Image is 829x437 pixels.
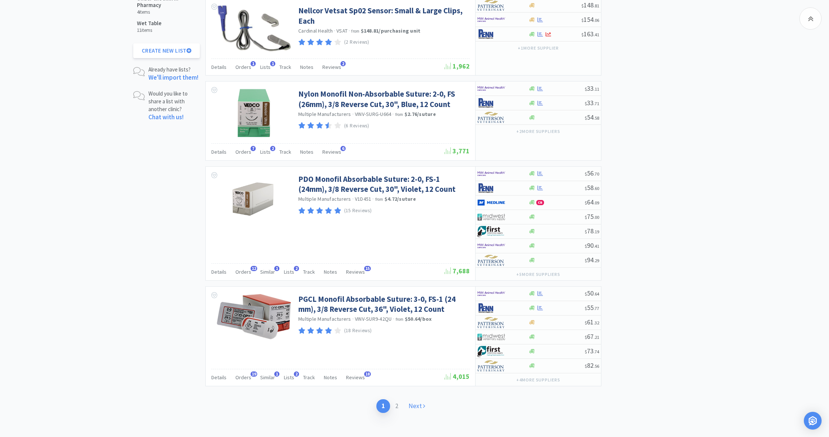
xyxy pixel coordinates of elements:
[393,316,394,322] span: ·
[340,61,346,66] span: 2
[585,229,587,234] span: $
[396,317,404,322] span: from
[594,334,599,340] span: . 21
[336,27,348,34] span: VSAT
[585,86,587,92] span: $
[477,255,505,266] img: f5e969b455434c6296c6d81ef179fa71_3.png
[585,101,587,106] span: $
[298,294,468,314] a: PGCL Monofil Absorbable Suture: 3-0, FS-1 (24 mm), 3/8 Reverse Cut, 36", Violet, 12 Count
[585,212,599,221] span: 75
[585,347,599,355] span: 73
[395,112,403,117] span: from
[230,174,278,222] img: 17e4cc05517f43cdb154deeab8b7ad53_158048.png
[585,198,599,206] span: 64
[594,291,599,297] span: . 64
[581,32,584,37] span: $
[346,374,365,381] span: Reviews
[594,320,599,326] span: . 32
[300,64,313,70] span: Notes
[352,316,354,322] span: ·
[279,149,291,155] span: Track
[137,9,197,15] h6: 4 items
[581,30,599,38] span: 163
[355,316,392,322] span: VINV-SUR9-42QU
[477,303,505,314] img: e1133ece90fa4a959c5ae41b0808c578_9.png
[300,149,313,155] span: Notes
[351,29,359,34] span: from
[298,27,333,34] a: Cardinal Health
[322,64,341,70] span: Reviews
[594,258,599,263] span: . 29
[585,361,599,370] span: 82
[581,17,584,23] span: $
[477,168,505,179] img: f6b2451649754179b5b4e0c70c3f7cb0_2.png
[477,197,505,208] img: a646391c64b94eb2892348a965bf03f3_134.png
[477,360,505,371] img: f5e969b455434c6296c6d81ef179fa71_3.png
[513,126,564,137] button: +2more suppliers
[211,149,226,155] span: Details
[594,171,599,177] span: . 70
[594,243,599,249] span: . 41
[405,111,436,117] strong: $2.76 / suture
[444,62,470,70] span: 1,962
[594,3,599,9] span: . 81
[585,200,587,206] span: $
[364,266,371,271] span: 15
[477,183,505,194] img: e1133ece90fa4a959c5ae41b0808c578_9.png
[217,6,291,52] img: 3ed969525a8e43a9ad30390e5b965c19_54365.png
[137,20,161,27] h5: Wet Table
[251,61,256,66] span: 1
[376,399,390,413] a: 1
[372,196,374,202] span: ·
[585,241,599,250] span: 90
[585,303,599,312] span: 55
[148,66,198,73] p: Already have lists?
[585,243,587,249] span: $
[298,89,468,109] a: Nylon Monofil Non-Absorbable Suture: 2-0, FS (26mm), 3/8 Reverse Cut, 30", Blue, 12 Count
[594,32,599,37] span: . 41
[585,256,599,264] span: 94
[537,200,544,205] span: CB
[585,349,587,354] span: $
[344,122,369,130] p: (6 Reviews)
[594,101,599,106] span: . 71
[390,399,403,413] a: 2
[361,27,421,34] strong: $148.81 / purchasing unit
[477,317,505,328] img: f5e969b455434c6296c6d81ef179fa71_3.png
[585,113,599,121] span: 54
[585,99,599,107] span: 33
[585,169,599,177] span: 56
[260,268,275,275] span: Similar
[477,83,505,94] img: f6b2451649754179b5b4e0c70c3f7cb0_2.png
[217,294,291,340] img: 5e026dd63538482aa7b33dce1e815e12_6906.png
[270,146,275,151] span: 2
[513,375,564,385] button: +4more suppliers
[594,229,599,234] span: . 19
[585,183,599,192] span: 58
[594,115,599,121] span: . 58
[477,226,505,237] img: 67d67680309e4a0bb49a5ff0391dcc42_6.png
[585,186,587,191] span: $
[477,288,505,299] img: f6b2451649754179b5b4e0c70c3f7cb0_2.png
[322,149,341,155] span: Reviews
[444,372,470,381] span: 4,015
[513,269,564,280] button: +5more suppliers
[385,196,416,202] strong: $4.72 / suture
[514,43,563,53] button: +1more supplier
[585,318,599,326] span: 61
[298,196,351,202] a: Multiple Manufacturers
[346,268,365,275] span: Reviews
[594,214,599,220] span: . 00
[303,268,315,275] span: Track
[585,258,587,263] span: $
[594,363,599,369] span: . 56
[444,147,470,155] span: 3,771
[274,266,279,271] span: 1
[274,371,279,377] span: 1
[352,111,354,117] span: ·
[594,186,599,191] span: . 60
[294,371,299,377] span: 2
[148,73,198,81] a: We'll import them!
[298,316,351,322] a: Multiple Manufacturers
[349,27,350,34] span: ·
